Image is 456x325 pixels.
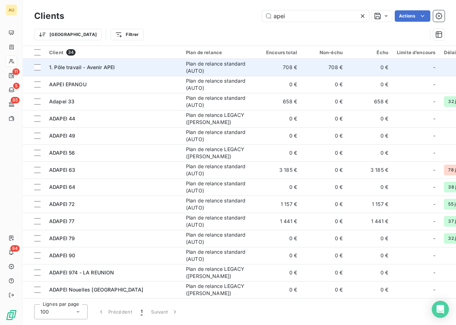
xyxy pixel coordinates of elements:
[347,110,393,127] td: 0 €
[347,59,393,76] td: 0 €
[433,286,435,293] span: -
[49,235,75,241] span: ADAPEI 79
[301,230,347,247] td: 0 €
[347,127,393,144] td: 0 €
[395,10,430,22] button: Actions
[433,64,435,71] span: -
[186,94,252,109] div: Plan de relance standard (AUTO)
[256,179,301,196] td: 0 €
[49,115,75,122] span: ADAPEI 44
[49,98,74,104] span: Adapei 33
[347,264,393,281] td: 0 €
[347,298,393,315] td: 75 €
[11,97,20,103] span: 85
[34,29,102,40] button: [GEOGRAPHIC_DATA]
[433,269,435,276] span: -
[256,264,301,281] td: 0 €
[351,50,388,55] div: Échu
[49,81,87,87] span: AAPEI EPANOU
[301,161,347,179] td: 0 €
[136,304,147,319] button: 1
[256,127,301,144] td: 0 €
[186,231,252,246] div: Plan de relance standard (AUTO)
[6,4,17,16] div: AU
[12,68,20,75] span: 11
[433,235,435,242] span: -
[49,64,115,70] span: 1. Pôle travail - Avenir APEI
[40,308,49,315] span: 100
[147,304,183,319] button: Suivant
[433,149,435,156] span: -
[13,83,20,89] span: 5
[49,201,75,207] span: ADAPEI 72
[433,98,435,105] span: -
[256,161,301,179] td: 3 185 €
[256,93,301,110] td: 658 €
[301,196,347,213] td: 0 €
[433,252,435,259] span: -
[301,110,347,127] td: 0 €
[186,197,252,211] div: Plan de relance standard (AUTO)
[6,309,17,321] img: Logo LeanPay
[347,281,393,298] td: 0 €
[49,150,75,156] span: ADAPEI 56
[49,252,75,258] span: ADAPEI 90
[186,146,252,160] div: Plan de relance LEGACY ([PERSON_NAME])
[186,214,252,228] div: Plan de relance standard (AUTO)
[186,129,252,143] div: Plan de relance standard (AUTO)
[256,110,301,127] td: 0 €
[49,50,63,55] span: Client
[347,144,393,161] td: 0 €
[433,201,435,208] span: -
[186,50,252,55] div: Plan de relance
[433,184,435,191] span: -
[301,93,347,110] td: 0 €
[256,247,301,264] td: 0 €
[301,59,347,76] td: 708 €
[186,163,252,177] div: Plan de relance standard (AUTO)
[301,127,347,144] td: 0 €
[256,59,301,76] td: 708 €
[256,144,301,161] td: 0 €
[347,161,393,179] td: 3 185 €
[186,180,252,194] div: Plan de relance standard (AUTO)
[433,166,435,174] span: -
[186,248,252,263] div: Plan de relance standard (AUTO)
[256,76,301,93] td: 0 €
[347,247,393,264] td: 0 €
[301,264,347,281] td: 0 €
[347,213,393,230] td: 1 441 €
[49,167,75,173] span: ADAPEI 63
[66,49,76,56] span: 34
[141,308,142,315] span: 1
[256,298,301,315] td: 75 €
[397,50,435,55] div: Limite d’encours
[34,10,64,22] h3: Clients
[110,29,143,40] button: Filtrer
[49,269,114,275] span: ADAPEI 974 - LA REUNION
[186,77,252,92] div: Plan de relance standard (AUTO)
[433,218,435,225] span: -
[301,213,347,230] td: 0 €
[347,93,393,110] td: 658 €
[49,184,75,190] span: ADAPEI 64
[186,283,252,297] div: Plan de relance LEGACY ([PERSON_NAME])
[301,76,347,93] td: 0 €
[306,50,343,55] div: Non-échu
[256,213,301,230] td: 1 441 €
[260,50,297,55] div: Encours total
[49,287,143,293] span: ADAPEI Nouelles [GEOGRAPHIC_DATA]
[301,281,347,298] td: 0 €
[10,245,20,252] span: 84
[432,301,449,318] div: Open Intercom Messenger
[186,60,252,74] div: Plan de relance standard (AUTO)
[49,133,75,139] span: ADAPEI 49
[301,179,347,196] td: 0 €
[347,76,393,93] td: 0 €
[301,247,347,264] td: 0 €
[93,304,136,319] button: Précédent
[347,179,393,196] td: 0 €
[433,132,435,139] span: -
[301,298,347,315] td: 0 €
[256,281,301,298] td: 0 €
